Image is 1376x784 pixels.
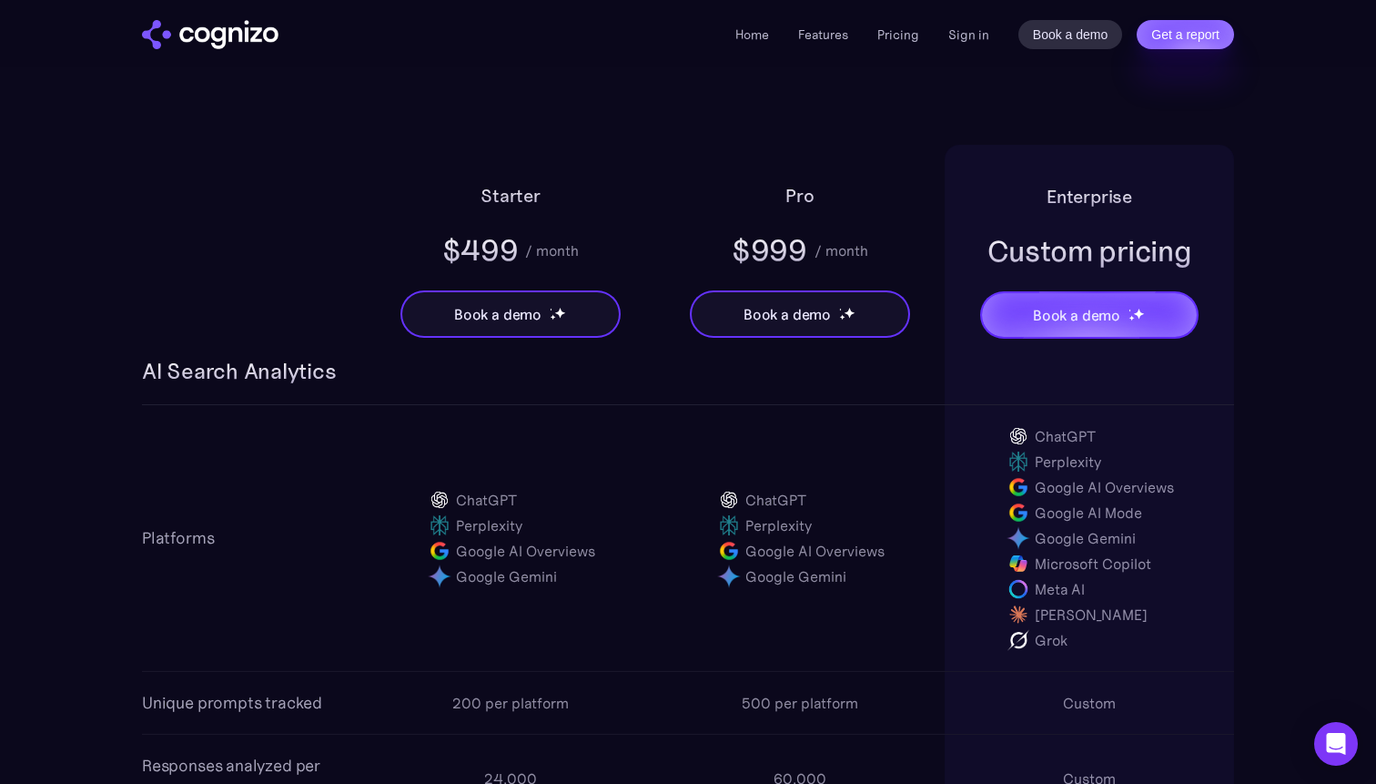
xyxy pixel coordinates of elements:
h3: AI Search Analytics [142,357,336,386]
div: Google Gemini [456,565,557,587]
a: Book a demostarstarstar [400,290,621,338]
div: / month [814,239,868,261]
div: Google AI Overviews [456,540,595,562]
img: star [550,314,556,321]
div: Perplexity [1035,451,1101,473]
div: Perplexity [745,514,812,536]
div: Meta AI [1035,578,1085,600]
h2: Enterprise [1047,182,1132,211]
img: star [1128,309,1131,311]
a: Features [798,26,848,43]
div: ChatGPT [456,489,517,511]
div: $499 [442,230,519,270]
a: Sign in [948,24,989,46]
div: Book a demo [454,303,541,325]
img: cognizo logo [142,20,278,49]
div: Google Gemini [745,565,846,587]
div: Platforms [142,525,214,551]
div: Google AI Overviews [745,540,885,562]
img: star [1133,308,1145,320]
div: Perplexity [456,514,522,536]
a: Home [735,26,769,43]
a: Book a demostarstarstar [690,290,910,338]
div: Custom [1063,692,1116,714]
a: Get a report [1137,20,1234,49]
img: star [1128,315,1135,321]
a: Book a demo [1018,20,1123,49]
div: Book a demo [744,303,831,325]
a: Pricing [877,26,919,43]
div: Google AI Overviews [1035,476,1174,498]
img: star [550,308,552,311]
div: Custom pricing [987,231,1192,271]
img: star [844,307,855,319]
div: Google AI Mode [1035,502,1142,524]
div: Grok [1035,629,1067,651]
div: Open Intercom Messenger [1314,722,1358,766]
div: Microsoft Copilot [1035,553,1151,575]
img: star [554,307,566,319]
div: $999 [732,230,807,270]
div: ChatGPT [745,489,806,511]
a: Book a demostarstarstar [980,291,1199,339]
div: Book a demo [1033,304,1120,326]
h2: Starter [481,181,541,210]
div: [PERSON_NAME] [1035,604,1148,626]
div: Google Gemini [1035,527,1136,549]
img: star [839,308,842,311]
a: home [142,20,278,49]
div: 500 per platform [742,692,858,714]
div: 200 per platform [452,692,569,714]
div: ChatGPT [1035,425,1096,447]
img: star [839,314,845,321]
div: Unique prompts tracked [142,690,322,716]
div: / month [525,239,579,261]
h2: Pro [785,181,814,210]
